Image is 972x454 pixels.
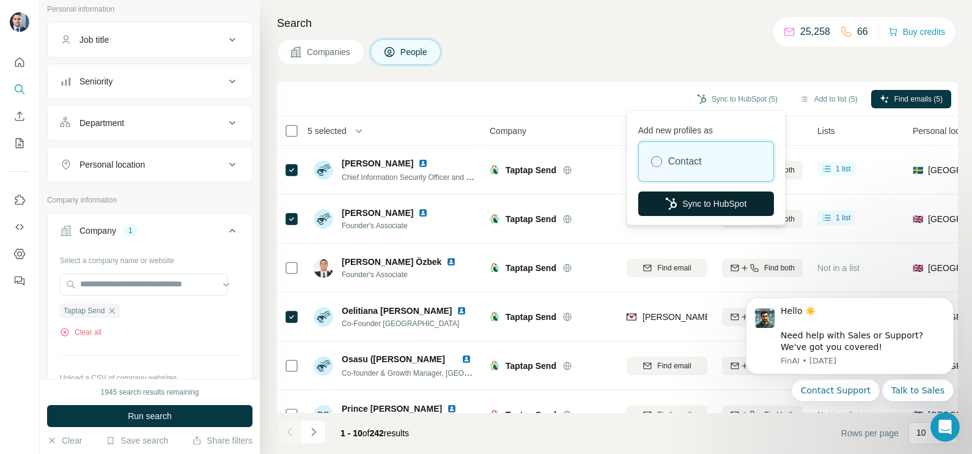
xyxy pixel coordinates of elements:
[764,409,795,420] span: Find both
[418,158,428,168] img: LinkedIn logo
[48,216,252,250] button: Company1
[128,410,172,422] span: Run search
[490,361,499,371] img: Logo of Taptap Send
[60,250,240,266] div: Select a company name or website
[47,405,252,427] button: Run search
[307,125,347,137] span: 5 selected
[638,192,774,216] button: Sync to HubSpot
[894,94,943,105] span: Find emails (5)
[79,158,145,171] div: Personal location
[363,428,370,438] span: of
[506,311,556,323] span: Taptap Send
[307,46,352,58] span: Companies
[627,357,707,375] button: Find email
[688,90,786,108] button: Sync to HubSpot (5)
[106,434,168,447] button: Save search
[192,434,252,447] button: Share filters
[341,428,363,438] span: 1 - 10
[10,189,29,211] button: Use Surfe on LinkedIn
[930,412,960,442] iframe: Intercom live chat
[657,409,691,420] span: Find email
[10,132,29,154] button: My lists
[10,243,29,265] button: Dashboard
[47,434,82,447] button: Clear
[791,90,866,108] button: Add to list (5)
[10,12,29,32] img: Avatar
[79,117,124,129] div: Department
[301,420,326,444] button: Navigate to next page
[490,410,499,420] img: Logo of Taptap Send
[506,213,556,225] span: Taptap Send
[446,257,456,267] img: LinkedIn logo
[764,262,795,274] span: Find both
[342,172,509,182] span: Chief Information Security Officer and Director of IT
[727,287,972,409] iframe: Intercom notifications message
[817,410,860,420] span: Not in a list
[841,427,899,439] span: Rows per page
[48,67,252,96] button: Seniority
[10,78,29,100] button: Search
[79,225,116,237] div: Company
[462,354,471,364] img: LinkedIn logo
[48,150,252,179] button: Personal location
[490,263,499,273] img: Logo of Taptap Send
[314,356,333,376] img: Avatar
[10,105,29,127] button: Enrich CSV
[506,164,556,176] span: Taptap Send
[277,15,957,32] h4: Search
[48,108,252,138] button: Department
[871,90,951,108] button: Find emails (5)
[10,51,29,73] button: Quick start
[342,220,433,231] span: Founder's Associate
[400,46,429,58] span: People
[668,154,702,169] label: Contact
[314,307,333,327] img: Avatar
[79,34,109,46] div: Job title
[342,368,522,378] span: Co-founder & Growth Manager, [GEOGRAPHIC_DATA]
[627,406,707,424] button: Find email
[916,426,926,439] p: 10
[314,209,333,229] img: Avatar
[506,262,556,274] span: Taptap Send
[642,312,858,322] span: [PERSON_NAME][EMAIL_ADDRESS][DOMAIN_NAME]
[506,360,556,372] span: Taptap Send
[490,125,526,137] span: Company
[418,208,428,218] img: LinkedIn logo
[857,24,868,39] p: 66
[913,262,923,274] span: 🇬🇧
[60,327,101,338] button: Clear all
[101,387,199,398] div: 1945 search results remaining
[10,216,29,238] button: Use Surfe API
[314,160,333,180] img: Avatar
[657,360,691,371] span: Find email
[457,306,466,316] img: LinkedIn logo
[342,306,452,316] span: Oelitiana [PERSON_NAME]
[342,207,413,219] span: [PERSON_NAME]
[342,403,442,415] span: Prince [PERSON_NAME]
[817,125,835,137] span: Lists
[342,318,471,329] span: Co-Founder [GEOGRAPHIC_DATA]
[342,157,413,169] span: [PERSON_NAME]
[490,312,499,322] img: Logo of Taptap Send
[314,405,333,425] div: PO
[490,165,499,175] img: Logo of Taptap Send
[47,195,252,206] p: Company information
[47,4,252,15] p: Personal information
[913,213,923,225] span: 🇬🇧
[836,212,851,223] span: 1 list
[888,23,945,40] button: Buy credits
[123,225,138,236] div: 1
[48,25,252,54] button: Job title
[60,373,240,384] p: Upload a CSV of company websites.
[10,270,29,292] button: Feedback
[627,311,636,323] img: provider findymail logo
[342,256,441,268] span: [PERSON_NAME] Özbek
[314,258,333,278] img: Avatar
